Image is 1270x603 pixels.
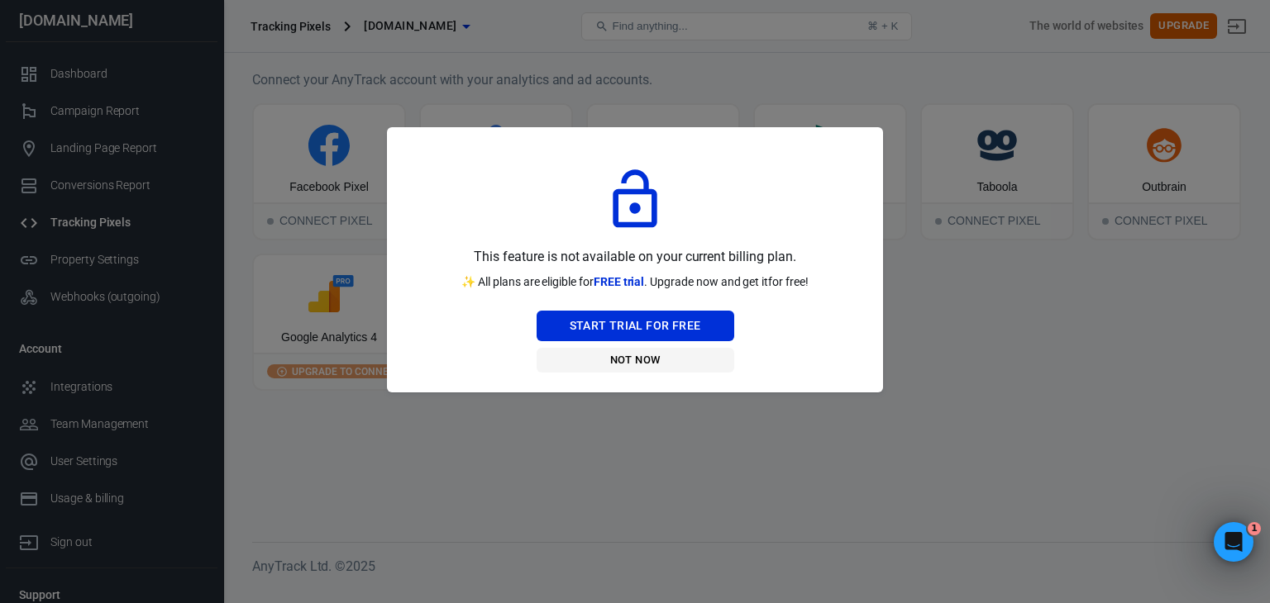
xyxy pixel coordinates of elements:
[474,246,795,268] p: This feature is not available on your current billing plan.
[594,275,645,288] span: FREE trial
[537,311,734,341] button: Start Trial For Free
[537,348,734,373] button: Not Now
[1248,522,1261,535] span: 1
[1214,522,1253,562] iframe: Intercom live chat
[461,273,809,291] p: ✨ All plans are eligible for . Upgrade now and get it for free!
